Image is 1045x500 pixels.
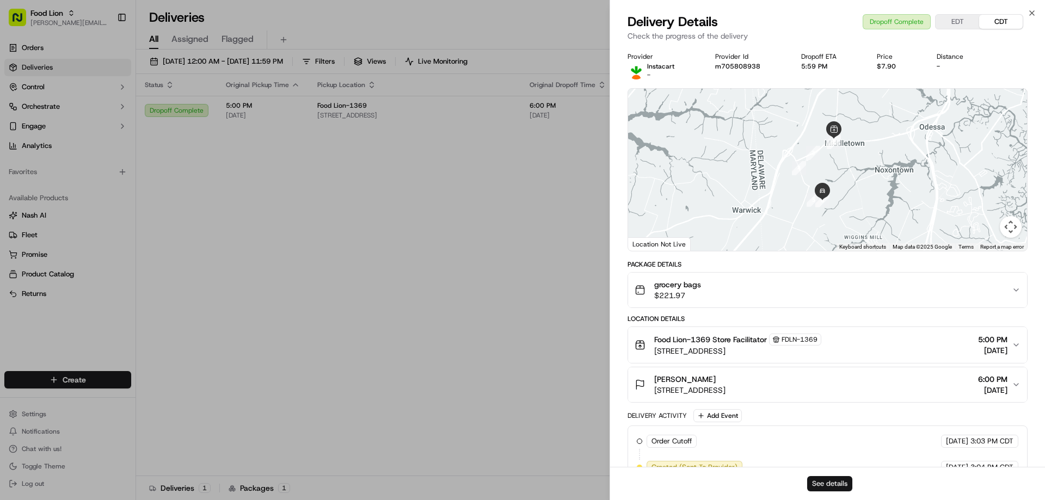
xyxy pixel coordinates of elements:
div: - [937,62,987,71]
span: Map data ©2025 Google [893,244,952,250]
span: Knowledge Base [22,158,83,169]
span: [DATE] [946,436,968,446]
button: EDT [936,15,979,29]
div: Location Details [628,314,1028,323]
span: [PERSON_NAME] [654,374,716,385]
div: We're available if you need us! [37,115,138,124]
p: Instacart [647,62,674,71]
button: See details [807,476,852,491]
div: 📗 [11,159,20,168]
a: 💻API Documentation [88,153,179,173]
div: 💻 [92,159,101,168]
button: grocery bags$221.97 [628,273,1027,307]
div: 5:59 PM [801,62,860,71]
a: Terms (opens in new tab) [958,244,974,250]
button: CDT [979,15,1023,29]
div: Start new chat [37,104,179,115]
span: Pylon [108,184,132,193]
div: $7.90 [877,62,919,71]
span: [STREET_ADDRESS] [654,345,821,356]
a: Report a map error [980,244,1024,250]
button: Map camera controls [1000,216,1022,238]
span: [DATE] [978,385,1007,396]
a: 📗Knowledge Base [7,153,88,173]
span: Delivery Details [628,13,718,30]
p: Welcome 👋 [11,44,198,61]
span: $221.97 [654,290,701,301]
div: 4 [792,161,806,175]
div: Provider Id [715,52,784,61]
div: Delivery Activity [628,411,687,420]
span: Order Cutoff [651,436,692,446]
span: API Documentation [103,158,175,169]
img: Google [631,237,667,251]
input: Got a question? Start typing here... [28,70,196,82]
div: Dropoff ETA [801,52,860,61]
img: profile_instacart_ahold_partner.png [628,62,645,79]
span: FDLN-1369 [782,335,817,344]
span: 3:04 PM CDT [970,462,1013,472]
span: grocery bags [654,279,701,290]
span: Created (Sent To Provider) [651,462,737,472]
div: 2 [827,135,841,149]
button: Start new chat [185,107,198,120]
div: Price [877,52,919,61]
span: Food Lion-1369 Store Facilitator [654,334,767,345]
span: 3:03 PM CDT [970,436,1013,446]
a: Powered byPylon [77,184,132,193]
div: Package Details [628,260,1028,269]
button: m705808938 [715,62,760,71]
div: Provider [628,52,698,61]
a: Open this area in Google Maps (opens a new window) [631,237,667,251]
span: 6:00 PM [978,374,1007,385]
span: [DATE] [946,462,968,472]
div: 3 [806,146,820,160]
span: [STREET_ADDRESS] [654,385,726,396]
span: - [647,71,650,79]
span: 5:00 PM [978,334,1007,345]
img: Nash [11,11,33,33]
div: Distance [937,52,987,61]
button: Food Lion-1369 Store FacilitatorFDLN-1369[STREET_ADDRESS]5:00 PM[DATE] [628,327,1027,363]
img: 1736555255976-a54dd68f-1ca7-489b-9aae-adbdc363a1c4 [11,104,30,124]
div: Location Not Live [628,237,691,251]
span: [DATE] [978,345,1007,356]
div: 6 [815,193,829,207]
button: Add Event [693,409,742,422]
div: 5 [807,193,821,207]
button: Keyboard shortcuts [839,243,886,251]
button: [PERSON_NAME][STREET_ADDRESS]6:00 PM[DATE] [628,367,1027,402]
p: Check the progress of the delivery [628,30,1028,41]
